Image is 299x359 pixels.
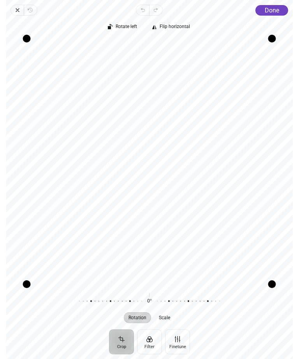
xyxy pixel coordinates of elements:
[268,35,276,42] div: Drag corner tr
[27,280,272,288] div: Drag edge b
[27,35,272,42] div: Drag edge t
[160,24,190,29] span: Flip horizontal
[137,329,162,354] button: Filter
[23,280,31,288] div: Drag corner bl
[23,39,31,284] div: Drag edge l
[109,329,134,354] button: Crop
[23,35,31,42] div: Drag corner tl
[104,22,142,33] button: Rotate left
[268,280,276,288] div: Drag corner br
[129,315,147,320] span: Rotation
[159,315,171,320] span: Scale
[165,329,190,354] button: Finetune
[256,5,288,16] button: Done
[116,24,137,29] span: Rotate left
[148,22,195,33] button: Flip horizontal
[155,312,175,323] button: Scale
[265,7,279,14] span: Done
[268,39,276,284] div: Drag edge r
[124,312,151,323] button: Rotation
